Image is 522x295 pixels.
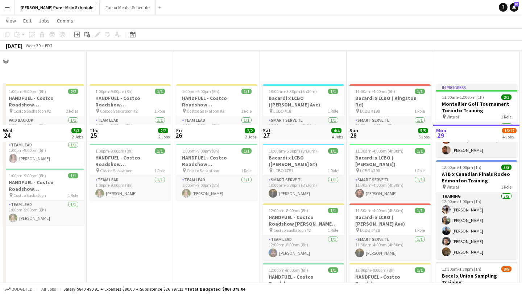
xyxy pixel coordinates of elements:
[3,116,84,141] app-card-role: Paid Backup1/11:00pm-4:00pm (3h)[PERSON_NAME]
[176,154,257,167] h3: HANDFUEL - Costco Roadshow [GEOGRAPHIC_DATA], [GEOGRAPHIC_DATA]
[263,144,344,201] app-job-card: 10:00am-6:30pm (8h30m)1/1Bacardi x LCBO ([PERSON_NAME] St) LCBO #7511 RoleSmart Serve TL1/110:00a...
[501,184,511,190] span: 1 Role
[68,173,78,178] span: 1/1
[3,16,19,25] a: View
[241,108,252,114] span: 1 Role
[360,168,380,173] span: LCBO #200
[40,286,57,292] span: All jobs
[3,95,84,108] h3: HANDFUEL - Costco Roadshow [GEOGRAPHIC_DATA], [GEOGRAPHIC_DATA]
[90,144,171,201] div: 1:00pm-9:00pm (8h)1/1HANDFUEL - Costco Roadshow [GEOGRAPHIC_DATA], [GEOGRAPHIC_DATA] Costco Saska...
[39,17,50,24] span: Jobs
[355,89,395,94] span: 11:00am-4:00pm (5h)
[414,168,425,173] span: 1 Role
[418,134,430,140] div: 5 Jobs
[90,127,99,134] span: Thu
[154,108,165,114] span: 1 Role
[501,114,511,120] span: 1 Role
[263,274,344,287] h3: HANDFUEL - Costco Roadshow [GEOGRAPHIC_DATA], [GEOGRAPHIC_DATA]
[187,108,224,114] span: Costco Saskatoon #2
[158,128,168,133] span: 2/2
[436,127,446,134] span: Mon
[3,179,84,192] h3: HANDFUEL - Costco Roadshow [GEOGRAPHIC_DATA], [GEOGRAPHIC_DATA]
[24,43,42,48] span: Week 39
[269,267,308,273] span: 12:00pm-8:00pm (8h)
[54,16,76,25] a: Comms
[263,203,344,260] div: 12:00pm-8:00pm (8h)1/1HANDFUEL - Costco Roadshow [PERSON_NAME], [GEOGRAPHIC_DATA] Costco Saskatoo...
[6,42,22,49] div: [DATE]
[176,127,182,134] span: Fri
[9,89,46,94] span: 1:00pm-9:00pm (8h)
[415,89,425,94] span: 1/1
[442,94,484,100] span: 11:00am-12:00pm (1h)
[355,208,403,213] span: 11:30am-4:00pm (4h30m)
[263,116,344,141] app-card-role: Smart Serve TL1/110:00am-3:30pm (5h30m)[PERSON_NAME]
[349,154,431,167] h3: Bacardi x LCBO ( [PERSON_NAME])
[176,116,257,141] app-card-role: Team Lead1/11:00pm-9:00pm (8h)[PERSON_NAME]
[155,148,165,154] span: 1/1
[447,114,459,120] span: Virtual
[13,193,46,198] span: Costco Saskatoon
[241,89,252,94] span: 1/1
[45,43,53,48] div: EDT
[269,208,308,213] span: 12:00pm-8:00pm (8h)
[182,148,219,154] span: 1:00pm-9:00pm (8h)
[100,168,133,173] span: Costco Saskatoon
[12,287,33,292] span: Budgeted
[90,84,171,141] app-job-card: 1:00pm-9:00pm (8h)1/1HANDFUEL - Costco Roadshow [GEOGRAPHIC_DATA], [GEOGRAPHIC_DATA] Costco Saska...
[68,89,78,94] span: 2/2
[436,122,517,157] app-card-role: Training2/211:00am-12:00pm (1h)Jericho [PERSON_NAME][PERSON_NAME]
[414,108,425,114] span: 1 Role
[331,128,341,133] span: 4/4
[66,108,78,114] span: 2 Roles
[175,131,182,140] span: 26
[269,148,317,154] span: 10:00am-6:30pm (8h30m)
[436,84,517,90] div: In progress
[442,165,481,170] span: 12:00pm-1:00pm (1h)
[155,89,165,94] span: 1/1
[501,266,511,272] span: 8/9
[95,89,133,94] span: 1:00pm-9:00pm (8h)
[349,144,431,201] app-job-card: 11:30am-4:00pm (4h30m)1/1Bacardi x LCBO ( [PERSON_NAME]) LCBO #2001 RoleSmart Serve TL1/111:30am-...
[3,169,84,225] app-job-card: 1:00pm-9:00pm (8h)1/1HANDFUEL - Costco Roadshow [GEOGRAPHIC_DATA], [GEOGRAPHIC_DATA] Costco Saska...
[436,84,517,157] app-job-card: In progress11:00am-12:00pm (1h)2/2Montellier Golf Tournament Toronto Training Virtual1 RoleTraini...
[176,84,257,141] app-job-card: 1:00pm-9:00pm (8h)1/1HANDFUEL - Costco Roadshow [GEOGRAPHIC_DATA], [GEOGRAPHIC_DATA] Costco Saska...
[176,144,257,201] app-job-card: 1:00pm-9:00pm (8h)1/1HANDFUEL - Costco Roadshow [GEOGRAPHIC_DATA], [GEOGRAPHIC_DATA] Costco Saska...
[442,266,481,272] span: 12:30pm-1:30pm (1h)
[328,208,338,213] span: 1/1
[348,131,358,140] span: 28
[414,227,425,233] span: 1 Role
[501,165,511,170] span: 5/5
[332,134,343,140] div: 4 Jobs
[9,173,46,178] span: 1:00pm-9:00pm (8h)
[90,116,171,141] app-card-role: Team Lead1/11:00pm-9:00pm (8h)[PERSON_NAME]
[158,134,170,140] div: 2 Jobs
[418,128,428,133] span: 5/5
[349,203,431,260] app-job-card: 11:30am-4:00pm (4h30m)1/1Bacardi x LCBO ( [PERSON_NAME] Ave) LCBO #4281 RoleSmart Serve TL1/111:3...
[262,131,271,140] span: 27
[36,16,53,25] a: Jobs
[436,160,517,259] app-job-card: 12:00pm-1:00pm (1h)5/5ATB x Canadian Finals Rodeo Edmonton Training Virtual1 RoleTraining5/512:00...
[72,134,83,140] div: 2 Jobs
[273,227,311,233] span: Costco Saskatoon #2
[349,95,431,108] h3: Bacardi x LCBO ( Kingston Rd)
[3,84,84,166] app-job-card: 1:00pm-9:00pm (8h)2/2HANDFUEL - Costco Roadshow [GEOGRAPHIC_DATA], [GEOGRAPHIC_DATA] Costco Saska...
[63,286,245,292] div: Salary $840 490.91 + Expenses $90.00 + Subsistence $26 797.13 =
[436,171,517,184] h3: ATB x Canadian Finals Rodeo Edmonton Training
[328,267,338,273] span: 1/1
[3,127,12,134] span: Wed
[13,108,51,114] span: Costco Saskatoon #2
[415,148,425,154] span: 1/1
[182,89,219,94] span: 1:00pm-9:00pm (8h)
[349,176,431,201] app-card-role: Smart Serve TL1/111:30am-4:00pm (4h30m)[PERSON_NAME]
[20,16,34,25] a: Edit
[263,84,344,141] app-job-card: 10:00am-3:30pm (5h30m)1/1Bacardi x LCBO ([PERSON_NAME] Ave) LCBO #181 RoleSmart Serve TL1/110:00a...
[68,193,78,198] span: 1 Role
[57,17,73,24] span: Comms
